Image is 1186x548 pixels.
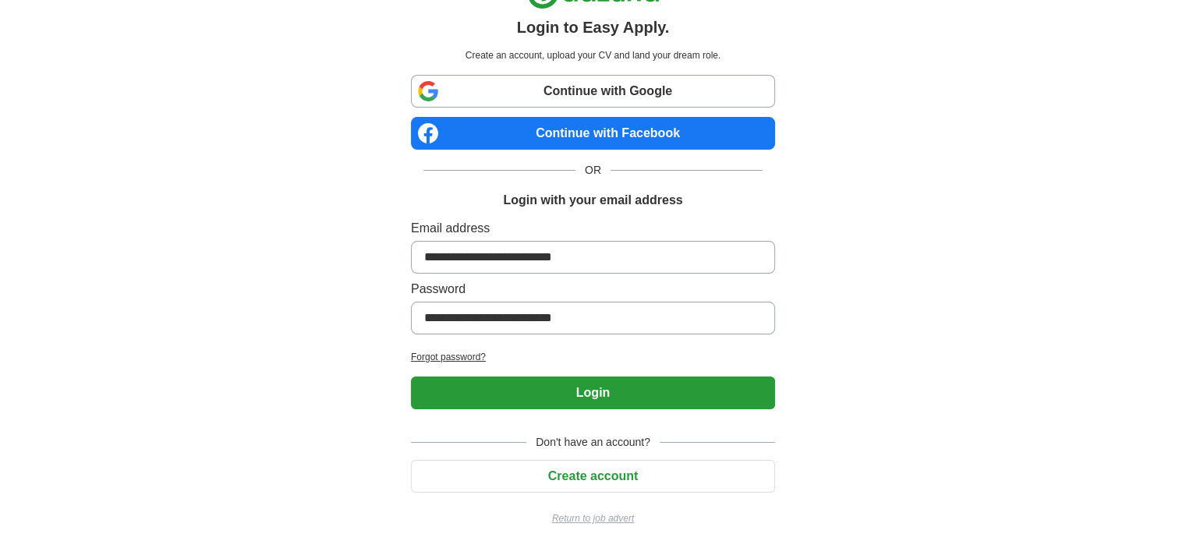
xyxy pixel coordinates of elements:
[517,16,670,39] h1: Login to Easy Apply.
[411,377,775,409] button: Login
[414,48,772,62] p: Create an account, upload your CV and land your dream role.
[411,117,775,150] a: Continue with Facebook
[411,460,775,493] button: Create account
[411,75,775,108] a: Continue with Google
[575,162,611,179] span: OR
[526,434,660,451] span: Don't have an account?
[411,219,775,238] label: Email address
[411,280,775,299] label: Password
[411,469,775,483] a: Create account
[411,511,775,525] a: Return to job advert
[411,350,775,364] a: Forgot password?
[503,191,682,210] h1: Login with your email address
